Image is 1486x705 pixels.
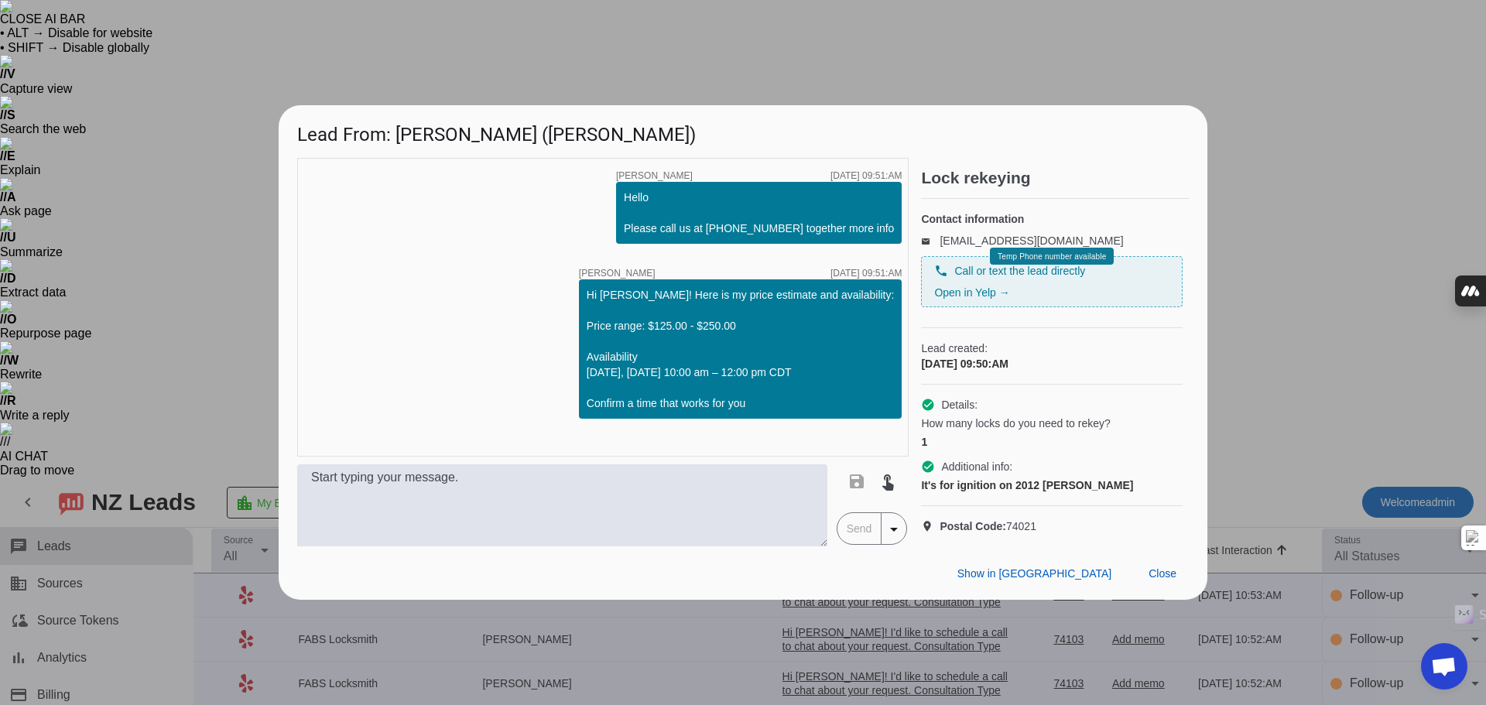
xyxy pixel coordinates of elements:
mat-icon: location_on [921,520,940,532]
button: Show in [GEOGRAPHIC_DATA] [945,560,1124,587]
span: Close [1149,567,1176,580]
strong: Postal Code: [940,520,1006,532]
span: Show in [GEOGRAPHIC_DATA] [957,567,1111,580]
mat-icon: touch_app [878,472,897,491]
span: 74021 [940,518,1036,534]
div: It's for ignition on 2012 [PERSON_NAME] [921,477,1183,493]
mat-icon: arrow_drop_down [885,520,903,539]
button: Close [1136,560,1189,587]
div: Open chat [1421,643,1467,690]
